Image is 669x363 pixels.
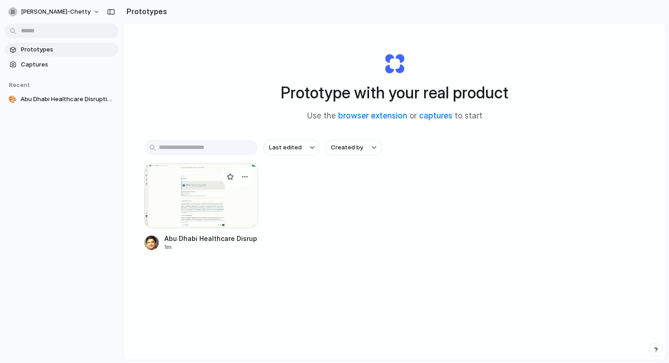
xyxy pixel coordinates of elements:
[9,81,30,88] span: Recent
[325,140,382,155] button: Created by
[281,81,508,105] h1: Prototype with your real product
[144,164,258,251] a: Abu Dhabi Healthcare Disruption ScanAbu Dhabi Healthcare Disruption Scan1m
[20,95,115,104] span: Abu Dhabi Healthcare Disruption Scan
[164,234,258,243] div: Abu Dhabi Healthcare Disruption Scan
[419,111,452,120] a: captures
[264,140,320,155] button: Last edited
[307,110,482,122] span: Use the or to start
[123,6,167,17] h2: Prototypes
[164,243,258,251] div: 1m
[21,45,115,54] span: Prototypes
[331,143,363,152] span: Created by
[269,143,302,152] span: Last edited
[338,111,407,120] a: browser extension
[5,5,105,19] button: [PERSON_NAME]-chetty
[8,95,17,104] div: 🎨
[5,92,118,106] a: 🎨Abu Dhabi Healthcare Disruption Scan
[5,58,118,72] a: Captures
[21,60,115,69] span: Captures
[21,7,91,16] span: [PERSON_NAME]-chetty
[5,43,118,56] a: Prototypes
